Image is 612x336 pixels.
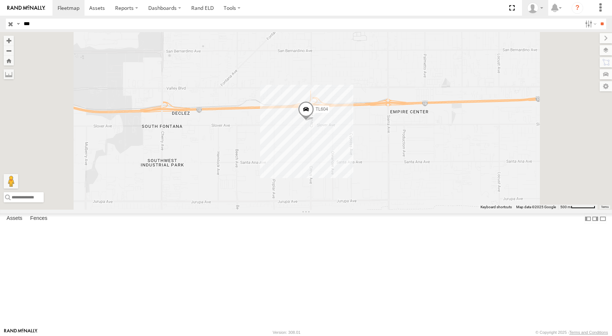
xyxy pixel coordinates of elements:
span: TL604 [315,107,328,112]
button: Keyboard shortcuts [480,205,512,210]
label: Search Filter Options [582,19,598,29]
img: rand-logo.svg [7,5,45,11]
button: Map Scale: 500 m per 63 pixels [558,205,597,210]
button: Zoom Home [4,56,14,66]
label: Assets [3,214,26,224]
label: Hide Summary Table [599,213,607,224]
span: Map data ©2025 Google [516,205,556,209]
a: Visit our Website [4,329,38,336]
button: Drag Pegman onto the map to open Street View [4,174,18,189]
div: Monica Verdugo [525,3,546,13]
span: 500 m [560,205,571,209]
label: Measure [4,69,14,79]
button: Zoom in [4,36,14,46]
label: Dock Summary Table to the Right [592,213,599,224]
label: Map Settings [600,81,612,91]
div: Version: 308.01 [273,330,301,335]
i: ? [572,2,583,14]
label: Dock Summary Table to the Left [584,213,592,224]
button: Zoom out [4,46,14,56]
label: Fences [27,214,51,224]
label: Search Query [15,19,21,29]
a: Terms and Conditions [569,330,608,335]
div: © Copyright 2025 - [535,330,608,335]
a: Terms (opens in new tab) [601,205,609,208]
